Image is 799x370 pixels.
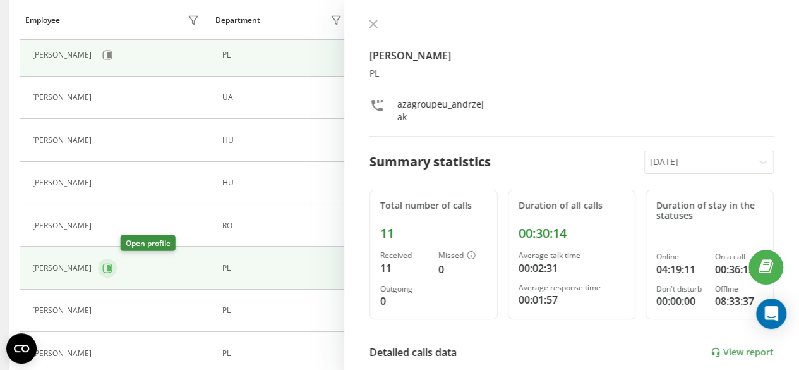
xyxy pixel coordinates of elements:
[519,251,625,260] div: Average talk time
[32,264,95,273] div: [PERSON_NAME]
[222,51,345,59] div: PL
[715,285,763,293] div: Offline
[369,48,774,63] h4: [PERSON_NAME]
[715,262,763,277] div: 00:36:15
[222,264,345,273] div: PL
[711,347,774,358] a: View report
[438,262,486,277] div: 0
[25,16,60,25] div: Employee
[32,136,95,145] div: [PERSON_NAME]
[397,98,488,123] div: azagroupeu_andrzejak
[32,93,95,102] div: [PERSON_NAME]
[519,283,625,292] div: Average response time
[519,261,625,276] div: 00:02:31
[519,200,625,211] div: Duration of all calls
[215,16,260,25] div: Department
[715,252,763,261] div: On a call
[438,251,486,261] div: Missed
[32,178,95,187] div: [PERSON_NAME]
[656,262,704,277] div: 04:19:11
[715,293,763,309] div: 08:33:37
[369,152,491,171] div: Summary statistics
[6,333,37,364] button: Open CMP widget
[32,306,95,315] div: [PERSON_NAME]
[222,136,345,145] div: HU
[222,349,345,358] div: PL
[32,349,95,358] div: [PERSON_NAME]
[222,178,345,187] div: HU
[380,251,428,260] div: Received
[380,293,428,309] div: 0
[222,93,345,102] div: UA
[380,200,487,211] div: Total number of calls
[380,285,428,293] div: Outgoing
[222,306,345,315] div: PL
[32,221,95,230] div: [PERSON_NAME]
[369,345,457,360] div: Detailed calls data
[656,200,763,222] div: Duration of stay in the statuses
[519,292,625,307] div: 00:01:57
[121,235,176,251] div: Open profile
[32,51,95,59] div: [PERSON_NAME]
[656,293,704,309] div: 00:00:00
[656,252,704,261] div: Online
[222,221,345,230] div: RO
[656,285,704,293] div: Don't disturb
[380,226,487,241] div: 11
[380,261,428,276] div: 11
[519,226,625,241] div: 00:30:14
[369,68,774,79] div: PL
[756,299,786,329] div: Open Intercom Messenger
